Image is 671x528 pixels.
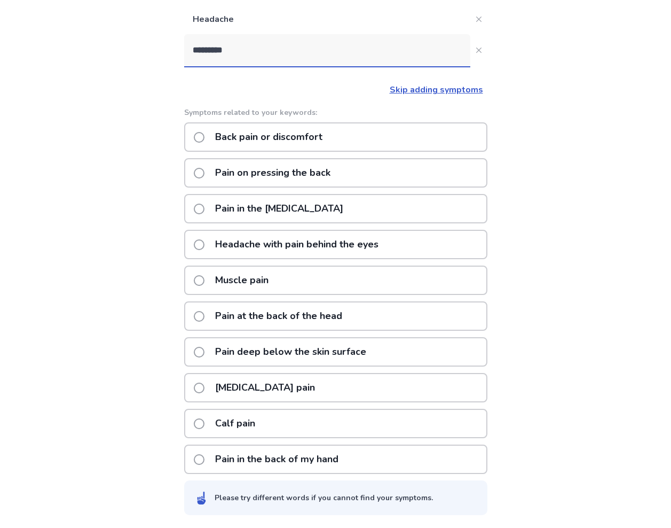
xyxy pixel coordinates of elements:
[209,410,262,437] p: Calf pain
[470,42,487,59] button: Close
[209,195,350,222] p: Pain in the [MEDICAL_DATA]
[215,492,433,503] div: Please try different words if you cannot find your symptoms.
[209,159,337,187] p: Pain on pressing the back
[390,84,483,96] a: Skip adding symptoms
[209,446,345,473] p: Pain in the back of my hand
[209,374,321,401] p: [MEDICAL_DATA] pain
[470,11,487,28] button: Close
[209,338,373,366] p: Pain deep below the skin surface
[209,231,385,258] p: Headache with pain behind the eyes
[184,107,487,118] p: Symptoms related to your keywords:
[184,34,470,66] input: Close
[209,267,275,294] p: Muscle pain
[209,123,329,151] p: Back pain or discomfort
[184,4,470,34] p: Headache
[209,302,349,330] p: Pain at the back of the head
